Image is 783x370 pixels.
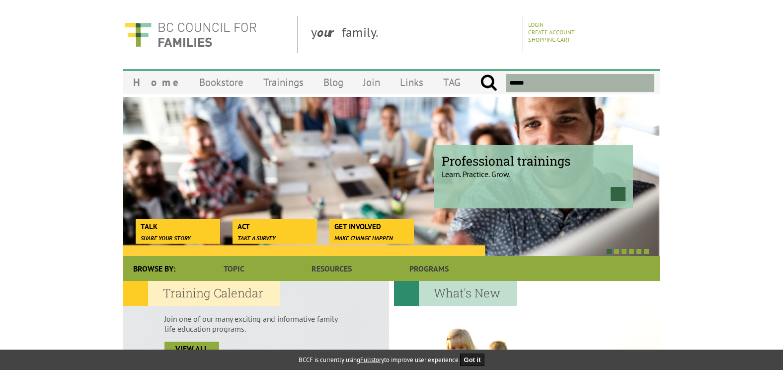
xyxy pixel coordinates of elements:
[123,71,189,94] a: Home
[123,16,257,53] img: BC Council for FAMILIES
[442,153,626,169] span: Professional trainings
[185,256,283,281] a: Topic
[353,71,390,94] a: Join
[317,24,342,40] strong: our
[136,219,219,233] a: Talk Share your story
[123,281,280,306] h2: Training Calendar
[394,281,517,306] h2: What's New
[237,234,276,242] span: Take a survey
[442,161,626,179] p: Learn. Practice. Grow.
[237,221,311,232] span: Act
[528,28,575,36] a: Create Account
[233,219,315,233] a: Act Take a survey
[334,221,407,232] span: Get Involved
[141,221,214,232] span: Talk
[360,356,384,364] a: Fullstory
[460,354,485,366] button: Got it
[141,234,191,242] span: Share your story
[164,314,348,334] p: Join one of our many exciting and informative family life education programs.
[313,71,353,94] a: Blog
[433,71,470,94] a: TAG
[480,74,497,92] input: Submit
[189,71,253,94] a: Bookstore
[528,21,544,28] a: Login
[334,234,393,242] span: Make change happen
[283,256,380,281] a: Resources
[123,256,185,281] div: Browse By:
[329,219,412,233] a: Get Involved Make change happen
[303,16,523,53] div: y family.
[381,256,478,281] a: Programs
[390,71,433,94] a: Links
[164,342,219,356] a: view all
[253,71,313,94] a: Trainings
[528,36,570,43] a: Shopping Cart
